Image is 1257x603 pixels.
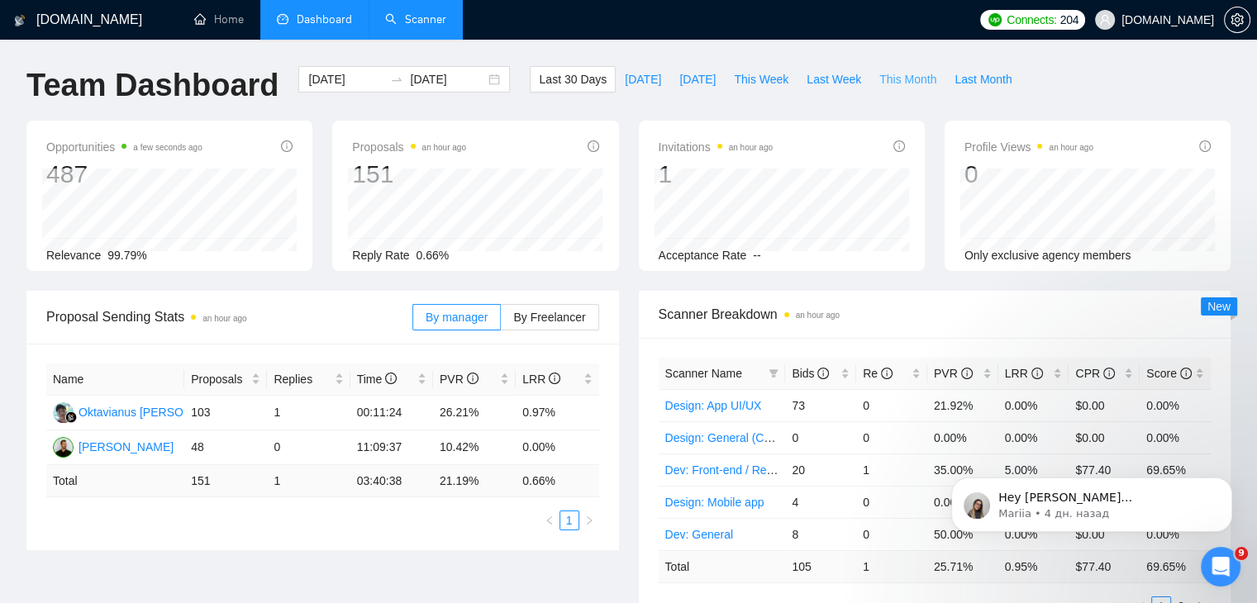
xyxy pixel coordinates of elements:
td: 0.66 % [516,465,598,497]
span: right [584,515,594,525]
button: left [540,510,559,530]
span: 0.66% [417,249,450,262]
div: 487 [46,159,202,190]
time: an hour ago [796,311,840,320]
button: This Month [870,66,945,93]
button: Last Month [945,66,1021,93]
td: 4 [785,486,856,518]
a: RB[PERSON_NAME] [53,439,174,453]
td: 0.00% [1140,389,1211,421]
th: Replies [267,363,350,396]
span: Last 30 Days [539,70,607,88]
td: 1 [856,550,927,582]
td: 0.00% [927,421,998,453]
span: Scanner Breakdown [659,304,1212,325]
td: 20 [785,453,856,486]
span: Profile Views [964,137,1093,157]
span: Dashboard [297,12,352,26]
a: searchScanner [385,12,446,26]
span: info-circle [961,368,973,379]
span: New [1207,300,1231,313]
td: 21.92% [927,389,998,421]
td: 0 [856,486,927,518]
td: 0.00% [998,421,1069,453]
a: homeHome [194,12,244,26]
td: $ 77.40 [1069,550,1140,582]
span: CPR [1075,367,1114,380]
iframe: Intercom notifications сообщение [926,443,1257,558]
time: an hour ago [729,143,773,152]
button: right [579,510,599,530]
span: Last Week [807,70,861,88]
button: Last Week [798,66,870,93]
span: 9 [1235,547,1248,560]
span: 99.79% [107,249,146,262]
iframe: Intercom live chat [1201,547,1240,586]
td: 48 [184,430,267,465]
span: left [545,515,555,525]
span: Last Month [955,70,1012,88]
li: 1 [559,510,579,530]
a: Design: General (Custom) [665,431,800,444]
th: Proposals [184,363,267,396]
td: 0 [856,518,927,550]
span: Proposals [352,137,466,157]
span: Proposal Sending Stats [46,306,412,327]
td: Total [659,550,786,582]
li: Previous Page [540,510,559,530]
td: 0 [856,421,927,453]
span: info-circle [588,140,599,152]
time: an hour ago [1049,143,1093,152]
span: info-circle [281,140,293,152]
time: a few seconds ago [133,143,202,152]
span: [DATE] [625,70,661,88]
td: 0 [785,421,856,453]
span: Bids [792,367,829,380]
img: upwork-logo.png [988,13,1002,26]
span: LRR [522,373,560,386]
span: user [1099,14,1111,26]
span: info-circle [1031,368,1043,379]
span: 204 [1060,11,1078,29]
button: Last 30 Days [530,66,616,93]
div: 0 [964,159,1093,190]
span: This Week [734,70,788,88]
td: $0.00 [1069,421,1140,453]
a: Design: Mobile app [665,496,764,509]
span: Opportunities [46,137,202,157]
time: an hour ago [202,314,246,323]
a: Dev: Front-end / React / Next.js / WebGL / GSAP [665,463,917,477]
td: 103 [184,396,267,430]
button: [DATE] [670,66,725,93]
td: 0.00% [1140,421,1211,453]
a: 1 [560,511,579,529]
span: Only exclusive agency members [964,249,1131,262]
span: PVR [440,373,479,386]
li: Next Page [579,510,599,530]
td: 0.95 % [998,550,1069,582]
div: 151 [352,159,466,190]
p: Message from Mariia, sent 4 дн. назад [72,64,285,78]
button: setting [1224,7,1250,33]
span: Relevance [46,249,101,262]
span: info-circle [881,368,893,379]
td: 105 [785,550,856,582]
span: Scanner Name [665,367,742,380]
a: OOOktavianus [PERSON_NAME] Tape [53,405,263,418]
td: 03:40:38 [350,465,433,497]
td: 25.71 % [927,550,998,582]
span: By Freelancer [513,311,585,324]
span: Hey [PERSON_NAME][EMAIL_ADDRESS][PERSON_NAME][DOMAIN_NAME], Looks like your Upwork agency [PERSON... [72,48,284,291]
a: setting [1224,13,1250,26]
img: RB [53,437,74,458]
td: 0.00% [998,389,1069,421]
span: info-circle [1103,368,1115,379]
span: Re [863,367,893,380]
span: swap-right [390,73,403,86]
div: 1 [659,159,773,190]
img: logo [14,7,26,34]
span: Score [1146,367,1191,380]
span: info-circle [549,373,560,384]
a: Design: App UI/UX [665,399,762,412]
